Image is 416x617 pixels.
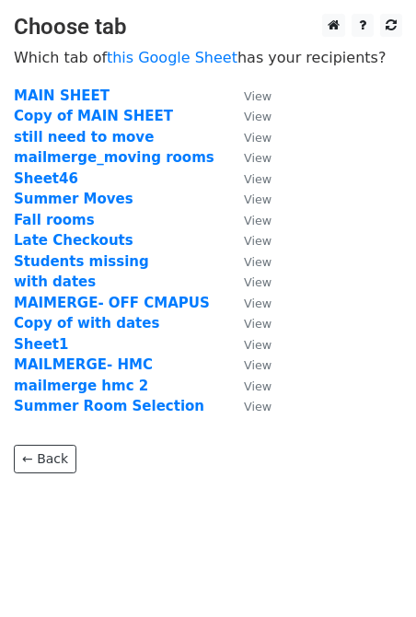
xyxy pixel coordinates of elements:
a: Late Checkouts [14,232,133,249]
a: Summer Room Selection [14,398,204,414]
a: Copy of MAIN SHEET [14,108,173,124]
a: MAIN SHEET [14,87,110,104]
a: View [225,356,272,373]
a: View [225,378,272,394]
a: View [225,398,272,414]
a: Copy of with dates [14,315,159,332]
small: View [244,89,272,103]
a: mailmerge hmc 2 [14,378,148,394]
small: View [244,275,272,289]
small: View [244,234,272,248]
a: this Google Sheet [107,49,237,66]
a: View [225,191,272,207]
small: View [244,400,272,413]
a: with dates [14,274,96,290]
a: Summer Moves [14,191,133,207]
small: View [244,131,272,145]
a: MAILMERGE- HMC [14,356,153,373]
a: View [225,232,272,249]
small: View [244,297,272,310]
a: Students missing [14,253,149,270]
a: View [225,274,272,290]
a: View [225,170,272,187]
a: View [225,87,272,104]
a: Sheet1 [14,336,68,353]
a: MAIMERGE- OFF CMAPUS [14,295,210,311]
small: View [244,255,272,269]
a: View [225,336,272,353]
a: View [225,212,272,228]
a: mailmerge_moving rooms [14,149,214,166]
small: View [244,379,272,393]
a: View [225,315,272,332]
a: still need to move [14,129,154,146]
small: View [244,151,272,165]
a: Sheet46 [14,170,78,187]
small: View [244,317,272,331]
small: View [244,192,272,206]
small: View [244,358,272,372]
p: Which tab of has your recipients? [14,48,402,67]
a: View [225,295,272,311]
a: ← Back [14,445,76,473]
h3: Choose tab [14,14,402,41]
small: View [244,338,272,352]
small: View [244,172,272,186]
a: View [225,253,272,270]
a: Fall rooms [14,212,95,228]
a: View [225,149,272,166]
small: View [244,214,272,227]
a: View [225,129,272,146]
small: View [244,110,272,123]
a: View [225,108,272,124]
